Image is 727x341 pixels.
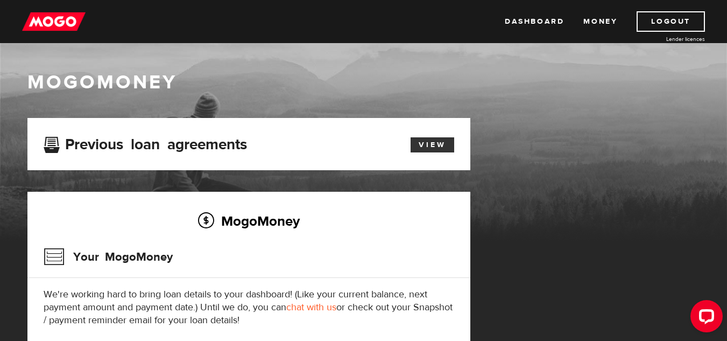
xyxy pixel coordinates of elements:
[22,11,86,32] img: mogo_logo-11ee424be714fa7cbb0f0f49df9e16ec.png
[637,11,705,32] a: Logout
[44,210,454,232] h2: MogoMoney
[682,296,727,341] iframe: LiveChat chat widget
[505,11,564,32] a: Dashboard
[44,288,454,327] p: We're working hard to bring loan details to your dashboard! (Like your current balance, next paym...
[44,243,173,271] h3: Your MogoMoney
[411,137,454,152] a: View
[27,71,700,94] h1: MogoMoney
[44,136,247,150] h3: Previous loan agreements
[286,301,336,314] a: chat with us
[624,35,705,43] a: Lender licences
[583,11,617,32] a: Money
